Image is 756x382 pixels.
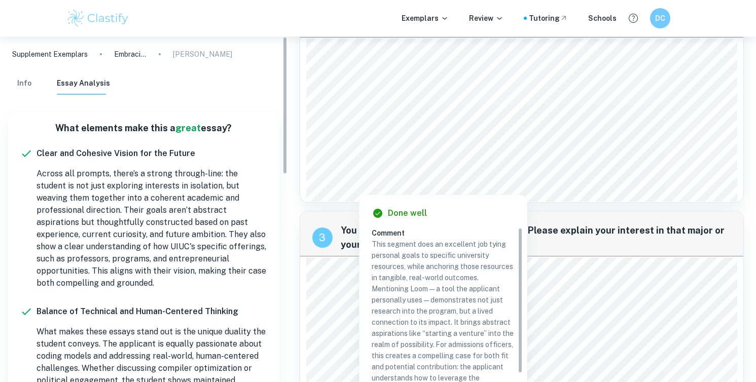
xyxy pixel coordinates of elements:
span: I want to become a researcher or innovator that can apply technical finesse to tackle real-world, [310,46,697,54]
img: Clastify logo [66,8,130,28]
span: project. Moreover, as I frequently browse projects on Kickstarter, I’m often amazed by how [310,106,675,115]
button: DC [650,8,670,28]
p: Embracing Uncertainty: My Journey in Compiler Optimization Research [114,49,147,60]
span: entrepreneurs combine their academic backgrounds and creativity to tackle common issues. UIUC, with [310,122,727,131]
a: Tutoring [529,13,568,24]
span: courses in its Technology Entrepreneur Center, provides me with perfect opportunities to hone my [310,137,706,146]
p: Across all prompts, there’s a strong through-line: the student is not just exploring interests in... [37,168,267,289]
span: great [175,123,201,133]
span: ideas into an actual startup. Knowing that the video message app, Loom, that my school uses exten... [310,168,732,176]
span: discovered in political engagement made the missed classes and two-hour drive to [US_STATE] [310,310,695,319]
span: Undergraduates (REU), I would have the privilege to research alongside [PERSON_NAME], whose [310,76,704,85]
span: Seeing the impact of grassroots activism inspired me to become vocal on my social media platform [310,356,708,365]
p: Review [469,13,503,24]
h6: Clear and Cohesive Vision for the Future [37,147,267,160]
button: Info [12,72,37,95]
span: found myself inundated by people’s unbelievable enthusiasm in politics. The infectious energy I [310,295,694,303]
h6: Comment [372,227,515,239]
h6: Done well [388,207,427,219]
div: recipe [312,227,333,248]
span: human-centric problems. With programs like PURE or the Summer Research Experience for [310,61,678,69]
h6: DC [654,13,666,24]
button: Essay Analysis [57,72,110,95]
a: Supplement Exemplars [12,49,88,60]
a: Schools [588,13,617,24]
span: Ithemal model that predicts throughput of assembly basic blocks I heavily referred to for my PRIMES [310,91,717,100]
h6: Balance of Technical and Human-Centered Thinking [37,305,267,318]
p: Exemplars [402,13,449,24]
button: Help and Feedback [625,10,642,27]
p: [PERSON_NAME] [173,49,232,60]
span: You have selected a second-choice major. Please explain your interest in that major or your overa... [341,223,731,252]
h6: What elements make this a essay? [16,121,271,135]
span: worth it. [310,326,343,334]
